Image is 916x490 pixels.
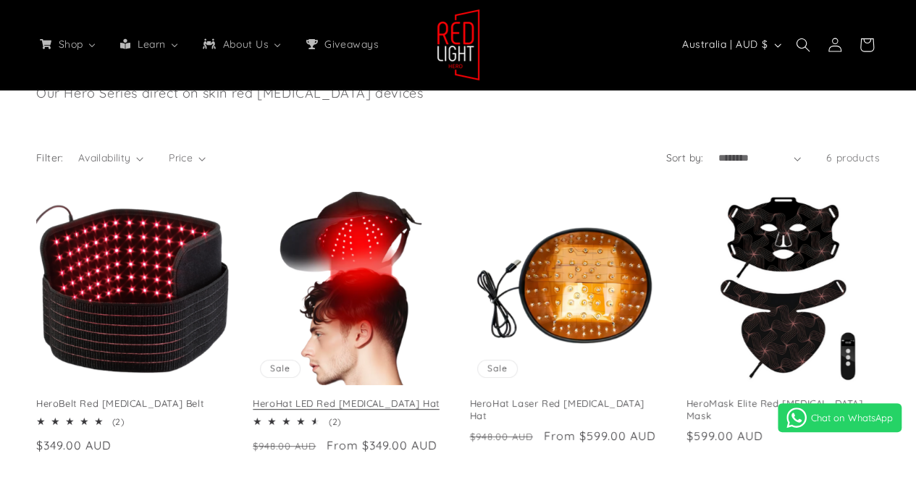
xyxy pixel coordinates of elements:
a: HeroBelt Red [MEDICAL_DATA] Belt [36,397,230,410]
a: Learn [108,29,190,59]
a: HeroHat LED Red [MEDICAL_DATA] Hat [253,397,446,410]
span: Learn [135,38,167,51]
a: Red Light Hero [431,3,485,86]
span: Giveaways [322,38,380,51]
summary: Availability (0 selected) [78,151,143,166]
img: Red Light Hero [437,9,480,81]
a: HeroHat Laser Red [MEDICAL_DATA] Hat [470,397,663,422]
a: Shop [28,29,108,59]
span: About Us [220,38,271,51]
h2: Filter: [36,151,64,166]
label: Sort by: [665,151,703,164]
span: Chat on WhatsApp [811,412,893,423]
span: Australia | AUD $ [682,37,768,52]
summary: Price [169,151,206,166]
span: Availability [78,151,131,164]
a: About Us [190,29,293,59]
summary: Search [787,29,819,61]
p: Our Hero Series direct on skin red [MEDICAL_DATA] devices [36,83,599,103]
a: HeroMask Elite Red [MEDICAL_DATA] Mask [686,397,880,422]
button: Australia | AUD $ [673,31,787,59]
span: 6 products [826,151,880,164]
a: Chat on WhatsApp [778,403,902,432]
span: Shop [56,38,85,51]
a: Giveaways [293,29,389,59]
span: Price [169,151,193,164]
